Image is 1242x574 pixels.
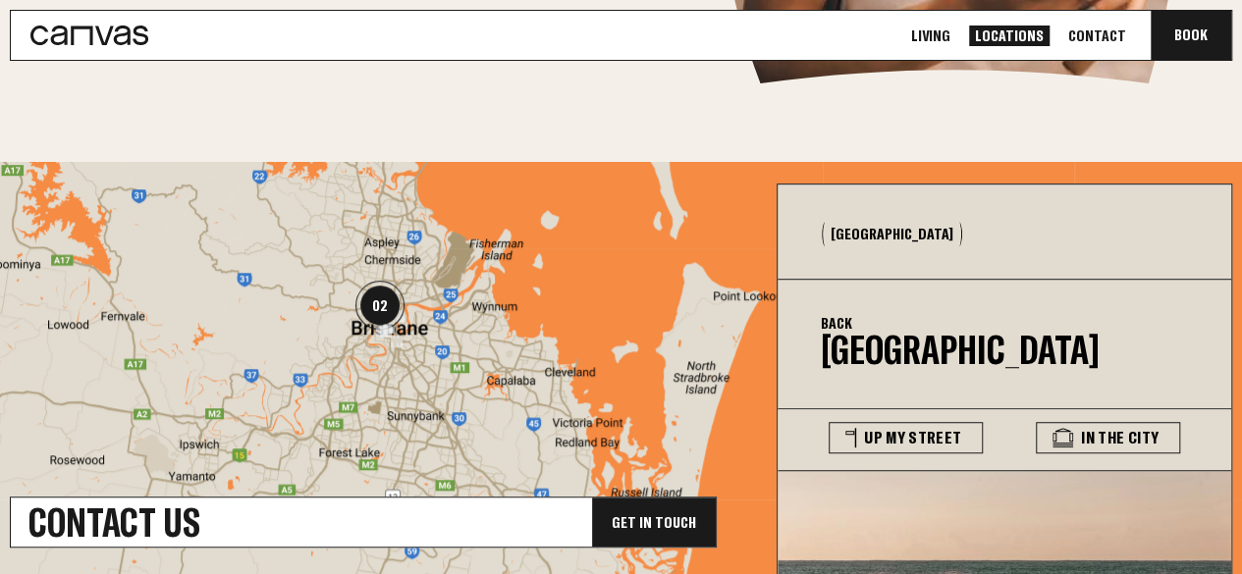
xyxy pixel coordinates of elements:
button: Book [1151,11,1231,60]
a: Locations [969,26,1050,46]
a: Living [905,26,956,46]
a: Contact [1062,26,1132,46]
button: Up My Street [829,422,983,453]
button: In The City [1036,422,1180,453]
button: Back [821,315,852,331]
div: 02 [355,281,405,330]
div: Get In Touch [592,497,716,547]
a: Contact UsGet In Touch [10,496,717,548]
button: [GEOGRAPHIC_DATA] [822,222,962,246]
